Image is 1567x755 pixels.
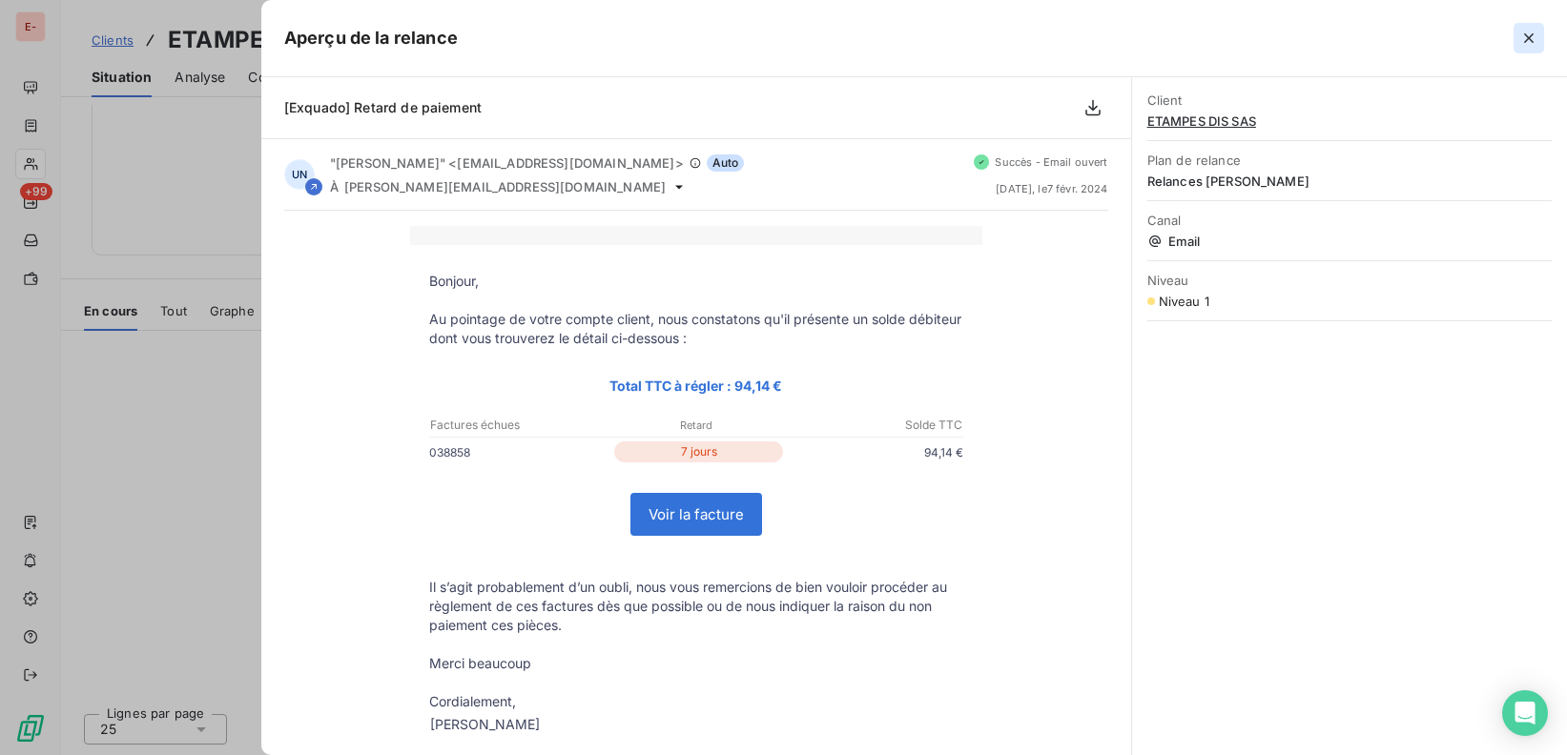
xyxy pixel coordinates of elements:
[430,715,540,734] div: [PERSON_NAME]
[429,375,963,397] p: Total TTC à régler : 94,14 €
[608,417,784,434] p: Retard
[429,654,963,673] p: Merci beaucoup
[1147,273,1552,288] span: Niveau
[631,494,761,535] a: Voir la facture
[1147,92,1552,108] span: Client
[344,179,666,194] span: [PERSON_NAME][EMAIL_ADDRESS][DOMAIN_NAME]
[429,442,610,462] p: 038858
[330,179,339,194] span: À
[996,183,1107,194] span: [DATE] , le 7 févr. 2024
[429,272,963,291] p: Bonjour,
[429,578,963,635] p: Il s’agit probablement d’un oubli, nous vous remercions de bien vouloir procéder au règlement de ...
[429,310,963,348] p: Au pointage de votre compte client, nous constatons qu'il présente un solde débiteur dont vous tr...
[787,442,963,462] p: 94,14 €
[1147,153,1552,168] span: Plan de relance
[786,417,962,434] p: Solde TTC
[284,99,482,115] span: [Exquado] Retard de paiement
[1147,113,1552,129] span: ETAMPES DIS SAS
[330,155,684,171] span: "[PERSON_NAME]" <[EMAIL_ADDRESS][DOMAIN_NAME]>
[284,25,458,51] h5: Aperçu de la relance
[429,692,963,711] p: Cordialement,
[707,154,745,172] span: Auto
[1159,294,1209,309] span: Niveau 1
[1147,213,1552,228] span: Canal
[1147,234,1552,249] span: Email
[614,441,783,462] p: 7 jours
[1147,173,1552,189] span: Relances [PERSON_NAME]
[995,156,1107,168] span: Succès - Email ouvert
[1502,690,1548,736] div: Open Intercom Messenger
[430,417,607,434] p: Factures échues
[284,159,315,190] div: UN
